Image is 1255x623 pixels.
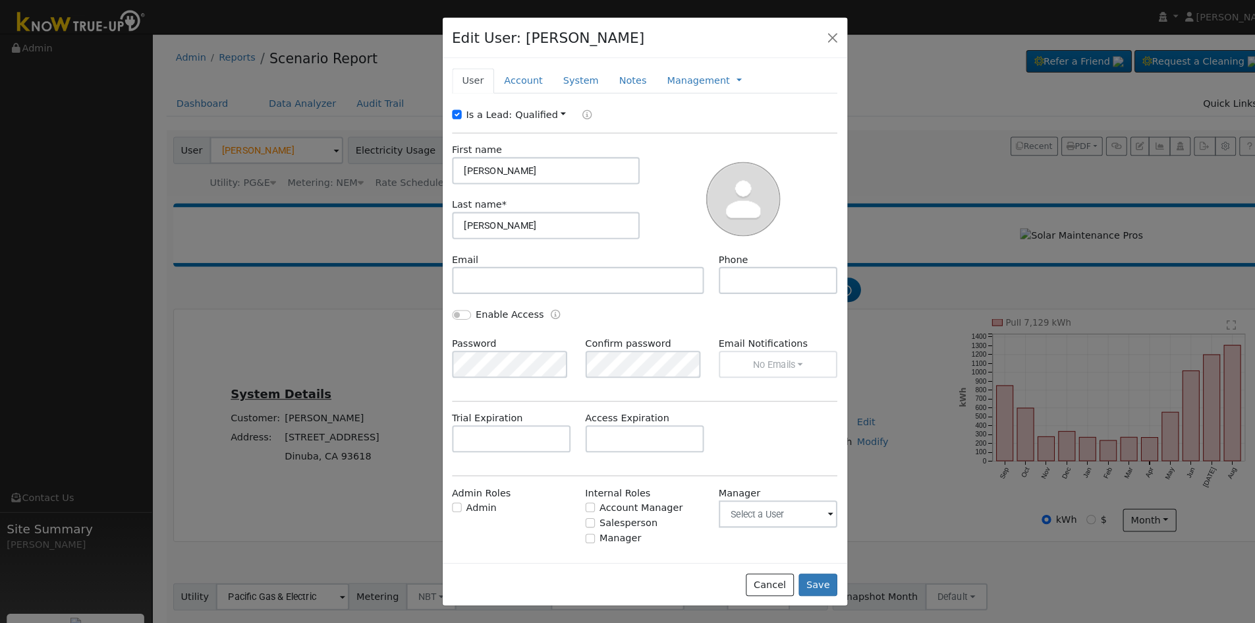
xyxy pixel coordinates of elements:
a: Management [649,72,710,86]
input: Manager [570,519,579,529]
button: Cancel [726,558,773,581]
label: Last name [440,193,493,206]
label: Admin Roles [440,473,497,487]
label: Enable Access [463,299,530,313]
label: Internal Roles [570,473,633,487]
a: Notes [592,67,639,91]
input: Salesperson [570,504,579,514]
a: User [440,67,481,91]
a: Enable Access [536,299,545,314]
input: Admin [440,489,449,498]
h4: Edit User: [PERSON_NAME] [440,26,628,47]
label: Trial Expiration [440,400,509,414]
button: Save [777,558,816,581]
label: Account Manager [584,487,665,501]
label: Email [440,246,466,260]
a: Account [481,67,538,91]
div: Stats [785,545,815,559]
label: Email Notifications [700,328,816,341]
label: Admin [454,487,484,501]
label: Phone [700,246,729,260]
a: Qualified [501,106,551,117]
label: Access Expiration [570,400,652,414]
label: Is a Lead: [454,105,499,119]
label: Salesperson [584,502,640,516]
label: Password [440,328,484,341]
input: Account Manager [570,489,579,498]
a: System [538,67,593,91]
a: Lead [557,105,576,120]
span: Required [488,194,493,204]
label: First name [440,139,489,153]
label: Manager [700,473,740,487]
input: Is a Lead: [440,107,449,116]
label: Manager [584,517,625,531]
input: Select a User [700,487,816,514]
label: Confirm password [570,328,654,341]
